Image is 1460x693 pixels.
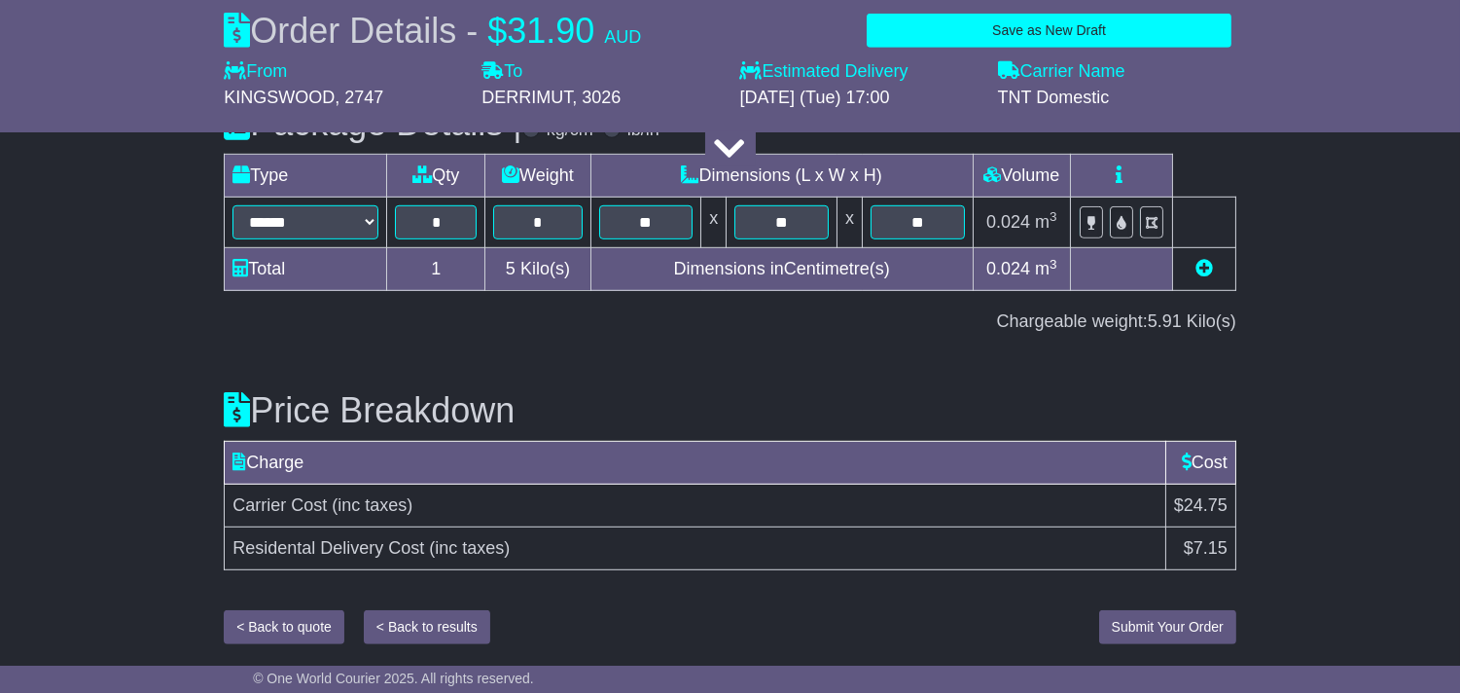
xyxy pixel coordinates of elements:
td: x [837,198,863,248]
td: Kilo(s) [485,248,590,291]
span: 5.91 [1148,311,1182,331]
td: Weight [485,155,590,198]
td: Total [225,248,387,291]
span: 0.024 [986,212,1030,232]
td: Dimensions in Centimetre(s) [590,248,973,291]
td: Volume [973,155,1070,198]
span: DERRIMUT [481,88,572,107]
label: Carrier Name [998,61,1125,83]
span: , 3026 [572,88,621,107]
span: Carrier Cost [232,495,327,515]
span: 5 [506,259,516,278]
span: KINGSWOOD [224,88,335,107]
sup: 3 [1050,257,1057,272]
span: m [1035,259,1057,278]
span: m [1035,212,1057,232]
div: Chargeable weight: Kilo(s) [224,311,1236,333]
span: (inc taxes) [332,495,412,515]
td: Type [225,155,387,198]
span: 0.024 [986,259,1030,278]
sup: 3 [1050,209,1057,224]
div: [DATE] (Tue) 17:00 [739,88,978,109]
label: Estimated Delivery [739,61,978,83]
div: TNT Domestic [998,88,1236,109]
td: Charge [225,442,1166,485]
button: Submit Your Order [1099,610,1236,644]
td: Qty [387,155,485,198]
td: 1 [387,248,485,291]
span: (inc taxes) [429,538,510,558]
button: Save as New Draft [867,14,1231,48]
span: Residental Delivery Cost [232,538,424,558]
a: Add new item [1195,259,1213,278]
span: $7.15 [1184,538,1228,558]
span: 31.90 [507,11,594,51]
span: , 2747 [335,88,383,107]
div: Order Details - [224,10,641,52]
span: AUD [604,27,641,47]
td: Dimensions (L x W x H) [590,155,973,198]
td: Cost [1165,442,1235,485]
label: To [481,61,522,83]
span: $24.75 [1174,495,1228,515]
td: x [701,198,727,248]
label: From [224,61,287,83]
span: © One World Courier 2025. All rights reserved. [253,671,534,686]
span: Submit Your Order [1112,619,1224,635]
button: < Back to quote [224,610,344,644]
h3: Price Breakdown [224,391,1236,430]
button: < Back to results [364,610,490,644]
span: $ [487,11,507,51]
